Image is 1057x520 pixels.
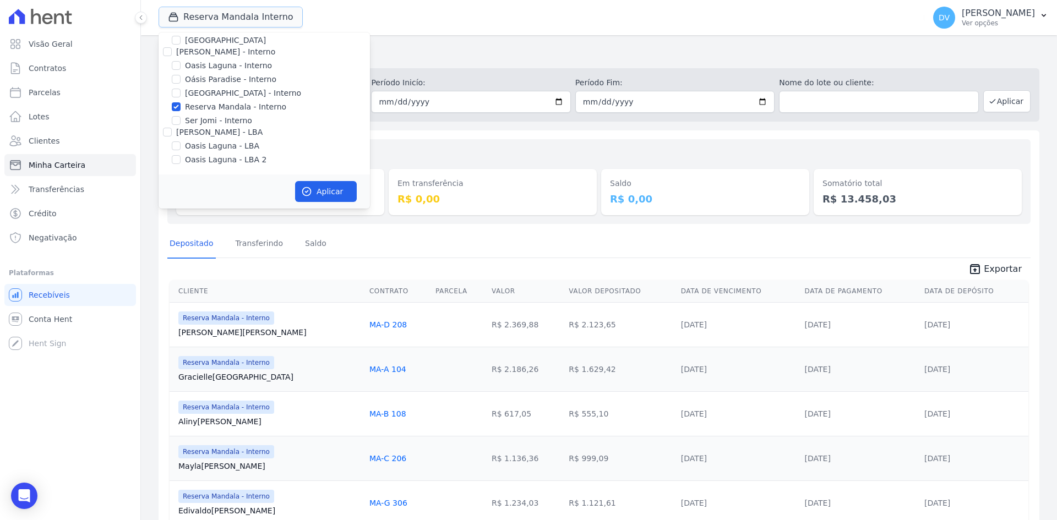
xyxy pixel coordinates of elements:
a: [DATE] [924,320,950,329]
a: Visão Geral [4,33,136,55]
td: R$ 1.136,36 [487,436,564,480]
a: Clientes [4,130,136,152]
label: Oasis Laguna - LBA 2 [185,154,266,166]
td: R$ 2.123,65 [564,302,676,347]
a: MA-G 306 [369,499,407,507]
span: Reserva Mandala - Interno [178,401,274,414]
dt: Em transferência [397,178,588,189]
span: Parcelas [29,87,61,98]
a: [DATE] [805,454,831,463]
th: Data de Vencimento [677,280,800,303]
th: Valor Depositado [564,280,676,303]
button: Reserva Mandala Interno [159,7,303,28]
a: [DATE] [924,409,950,418]
dt: Saldo [610,178,800,189]
th: Data de Pagamento [800,280,920,303]
a: [DATE] [805,409,831,418]
a: MA-D 208 [369,320,407,329]
a: Contratos [4,57,136,79]
label: [GEOGRAPHIC_DATA] - Interno [185,87,301,99]
label: Ser Jomi - Interno [185,115,252,127]
td: R$ 1.629,42 [564,347,676,391]
a: Crédito [4,202,136,225]
a: Transferindo [233,230,286,259]
a: Transferências [4,178,136,200]
label: Oasis Laguna - Interno [185,60,272,72]
label: Oasis Laguna - LBA [185,140,259,152]
th: Cliente [170,280,365,303]
dd: R$ 0,00 [397,191,588,206]
label: Reserva Mandala - Interno [185,101,286,113]
a: Minha Carteira [4,154,136,176]
a: [DATE] [805,365,831,374]
span: Lotes [29,111,50,122]
span: Minha Carteira [29,160,85,171]
label: Período Inicío: [371,77,570,89]
a: [DATE] [681,454,707,463]
button: Aplicar [295,181,357,202]
a: [DATE] [924,499,950,507]
a: [DATE] [681,409,707,418]
td: R$ 999,09 [564,436,676,480]
p: Ver opções [962,19,1035,28]
span: Exportar [984,262,1022,276]
a: MA-B 108 [369,409,406,418]
div: Open Intercom Messenger [11,483,37,509]
a: [DATE] [681,320,707,329]
i: unarchive [968,262,982,276]
a: Edivaldo[PERSON_NAME] [178,505,361,516]
a: Aliny[PERSON_NAME] [178,416,361,427]
th: Contrato [365,280,431,303]
a: Negativação [4,227,136,249]
a: MA-C 206 [369,454,406,463]
a: Conta Hent [4,308,136,330]
td: R$ 555,10 [564,391,676,436]
td: R$ 2.186,26 [487,347,564,391]
span: Contratos [29,63,66,74]
label: Período Fim: [575,77,775,89]
td: R$ 2.369,88 [487,302,564,347]
span: DV [939,14,950,21]
span: Visão Geral [29,39,73,50]
a: [DATE] [924,454,950,463]
button: DV [PERSON_NAME] Ver opções [924,2,1057,33]
button: Aplicar [983,90,1031,112]
label: [PERSON_NAME] - Interno [176,47,275,56]
td: R$ 617,05 [487,391,564,436]
a: Lotes [4,106,136,128]
a: Gracielle[GEOGRAPHIC_DATA] [178,371,361,382]
a: [DATE] [805,499,831,507]
a: MA-A 104 [369,365,406,374]
th: Parcela [431,280,487,303]
span: Clientes [29,135,59,146]
span: Conta Hent [29,314,72,325]
a: [DATE] [681,499,707,507]
dt: Somatório total [822,178,1013,189]
dd: R$ 13.458,03 [822,191,1013,206]
label: [GEOGRAPHIC_DATA] [185,35,266,46]
dd: R$ 0,00 [610,191,800,206]
span: Reserva Mandala - Interno [178,490,274,503]
a: Depositado [167,230,216,259]
span: Crédito [29,208,57,219]
a: unarchive Exportar [960,262,1031,278]
span: Reserva Mandala - Interno [178,311,274,325]
span: Reserva Mandala - Interno [178,356,274,369]
span: Recebíveis [29,289,70,300]
a: [DATE] [924,365,950,374]
a: Recebíveis [4,284,136,306]
a: Parcelas [4,81,136,103]
th: Valor [487,280,564,303]
div: Plataformas [9,266,132,280]
a: [PERSON_NAME][PERSON_NAME] [178,327,361,338]
a: Saldo [303,230,329,259]
h2: Minha Carteira [159,44,1039,64]
span: Reserva Mandala - Interno [178,445,274,458]
span: Negativação [29,232,77,243]
p: [PERSON_NAME] [962,8,1035,19]
a: [DATE] [681,365,707,374]
label: Oásis Paradise - Interno [185,74,276,85]
a: Mayla[PERSON_NAME] [178,461,361,472]
th: Data de Depósito [920,280,1028,303]
label: [PERSON_NAME] - LBA [176,128,263,136]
